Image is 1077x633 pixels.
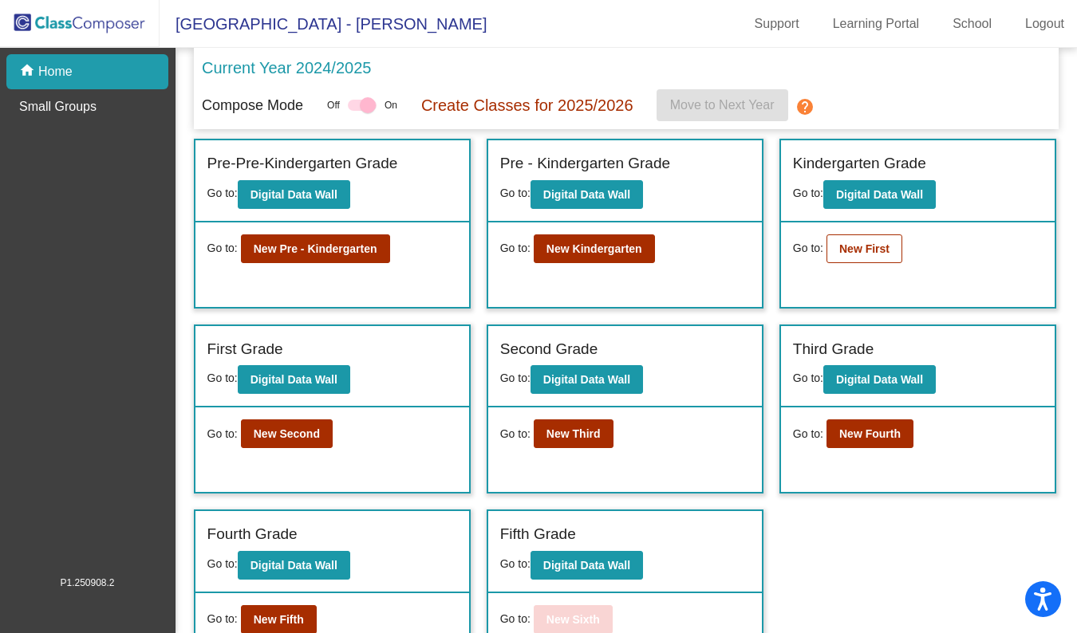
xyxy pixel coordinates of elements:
mat-icon: home [19,62,38,81]
label: Second Grade [500,338,598,361]
button: Digital Data Wall [823,180,936,209]
p: Current Year 2024/2025 [202,56,371,80]
button: New Pre - Kindergarten [241,234,390,263]
span: Go to: [500,240,531,257]
span: Go to: [793,426,823,442]
b: New Second [254,427,320,440]
span: Off [327,98,340,112]
span: [GEOGRAPHIC_DATA] - [PERSON_NAME] [160,11,487,37]
span: Go to: [207,240,238,257]
button: Digital Data Wall [531,365,643,394]
label: First Grade [207,338,283,361]
p: Compose Mode [202,95,303,116]
b: Digital Data Wall [543,559,630,572]
span: Go to: [500,557,531,570]
p: Create Classes for 2025/2026 [420,93,633,117]
a: School [940,11,1004,37]
b: Digital Data Wall [836,188,923,201]
button: Digital Data Wall [238,180,350,209]
button: Digital Data Wall [238,365,350,394]
span: Go to: [500,611,531,627]
a: Support [742,11,812,37]
b: New Kindergarten [546,242,642,255]
button: Digital Data Wall [531,551,643,580]
span: Go to: [500,372,531,384]
b: New Sixth [546,613,600,626]
p: Home [38,62,73,81]
p: Small Groups [19,97,97,116]
a: Learning Portal [820,11,933,37]
span: Go to: [207,426,238,442]
b: New Fifth [254,613,304,626]
span: Move to Next Year [670,98,775,112]
b: New Pre - Kindergarten [254,242,377,255]
b: New Third [546,427,601,440]
b: New First [839,242,890,255]
button: New Fourth [826,419,913,448]
label: Fifth Grade [500,523,576,546]
button: Digital Data Wall [531,180,643,209]
span: Go to: [500,426,531,442]
button: New Third [534,419,613,448]
label: Kindergarten Grade [793,152,926,175]
button: Digital Data Wall [238,551,350,580]
span: Go to: [207,557,238,570]
label: Pre-Pre-Kindergarten Grade [207,152,398,175]
b: Digital Data Wall [543,373,630,386]
button: Digital Data Wall [823,365,936,394]
span: Go to: [500,187,531,199]
b: Digital Data Wall [251,373,337,386]
b: Digital Data Wall [543,188,630,201]
label: Third Grade [793,338,874,361]
b: Digital Data Wall [251,188,337,201]
button: New Second [241,419,333,448]
button: Move to Next Year [657,89,788,121]
span: Go to: [207,372,238,384]
b: New Fourth [839,427,901,440]
a: Logout [1012,11,1077,37]
b: Digital Data Wall [836,373,923,386]
button: New Kindergarten [534,234,655,263]
button: New First [826,234,902,263]
span: Go to: [793,187,823,199]
span: Go to: [793,372,823,384]
label: Fourth Grade [207,523,298,546]
span: On [384,98,396,112]
span: Go to: [793,240,823,257]
mat-icon: help [795,97,814,116]
span: Go to: [207,611,238,627]
label: Pre - Kindergarten Grade [500,152,670,175]
span: Go to: [207,187,238,199]
b: Digital Data Wall [251,559,337,572]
